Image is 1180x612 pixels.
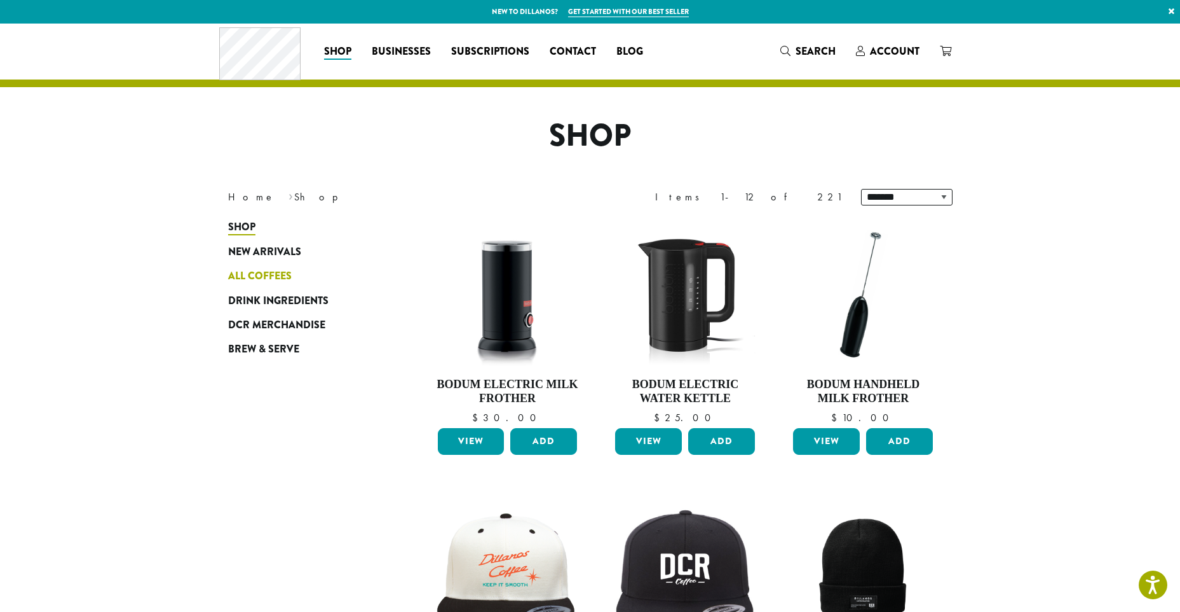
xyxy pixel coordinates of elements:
[615,428,682,455] a: View
[831,411,842,424] span: $
[372,44,431,60] span: Businesses
[228,337,381,361] a: Brew & Serve
[655,190,842,205] div: Items 1-12 of 221
[228,342,299,358] span: Brew & Serve
[790,378,936,405] h4: Bodum Handheld Milk Frother
[790,221,936,423] a: Bodum Handheld Milk Frother $10.00
[228,215,381,239] a: Shop
[228,317,325,333] span: DCR Merchandise
[793,428,860,455] a: View
[228,219,255,235] span: Shop
[435,378,581,405] h4: Bodum Electric Milk Frother
[616,44,643,60] span: Blog
[228,190,275,204] a: Home
[510,428,577,455] button: Add
[654,411,665,424] span: $
[228,293,329,309] span: Drink Ingredients
[831,411,895,424] bdi: 10.00
[550,44,596,60] span: Contact
[770,41,846,62] a: Search
[612,221,758,368] img: DP3955.01.png
[451,44,529,60] span: Subscriptions
[438,428,505,455] a: View
[228,264,381,288] a: All Coffees
[434,221,580,368] img: DP3954.01-002.png
[472,411,542,424] bdi: 30.00
[870,44,919,59] span: Account
[866,428,933,455] button: Add
[472,411,483,424] span: $
[790,221,936,368] img: DP3927.01-002.png
[324,44,351,60] span: Shop
[612,221,758,423] a: Bodum Electric Water Kettle $25.00
[228,268,292,284] span: All Coffees
[228,288,381,312] a: Drink Ingredients
[288,185,293,205] span: ›
[228,190,571,205] nav: Breadcrumb
[314,41,362,62] a: Shop
[568,6,689,17] a: Get started with our best seller
[654,411,717,424] bdi: 25.00
[219,118,962,155] h1: Shop
[688,428,755,455] button: Add
[228,240,381,264] a: New Arrivals
[435,221,581,423] a: Bodum Electric Milk Frother $30.00
[612,378,758,405] h4: Bodum Electric Water Kettle
[228,244,301,260] span: New Arrivals
[228,313,381,337] a: DCR Merchandise
[796,44,836,59] span: Search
